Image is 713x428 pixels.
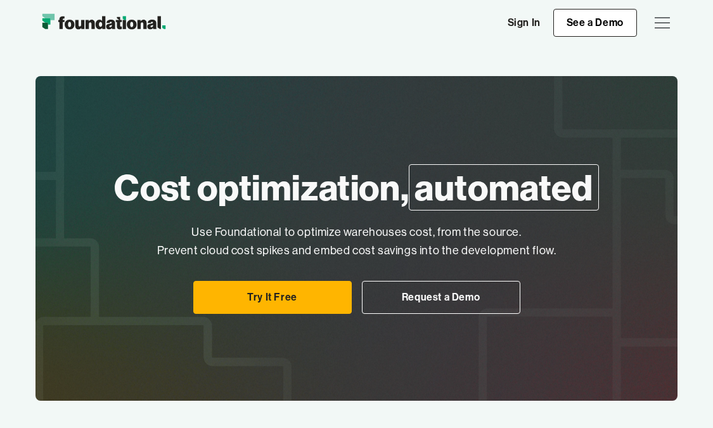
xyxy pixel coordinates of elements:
iframe: Chat Widget [485,281,713,428]
a: See a Demo [553,9,637,37]
div: menu [647,8,678,38]
a: Request a Demo [362,281,520,314]
a: home [35,10,172,36]
a: Sign In [495,10,553,36]
span: automated [409,164,598,211]
a: Try It Free [193,281,352,314]
p: Use Foundational to optimize warehouses cost, from the source. Prevent cloud cost spikes and embe... [114,223,598,261]
h1: Cost optimization, [114,163,598,212]
img: Foundational Logo [35,10,172,36]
